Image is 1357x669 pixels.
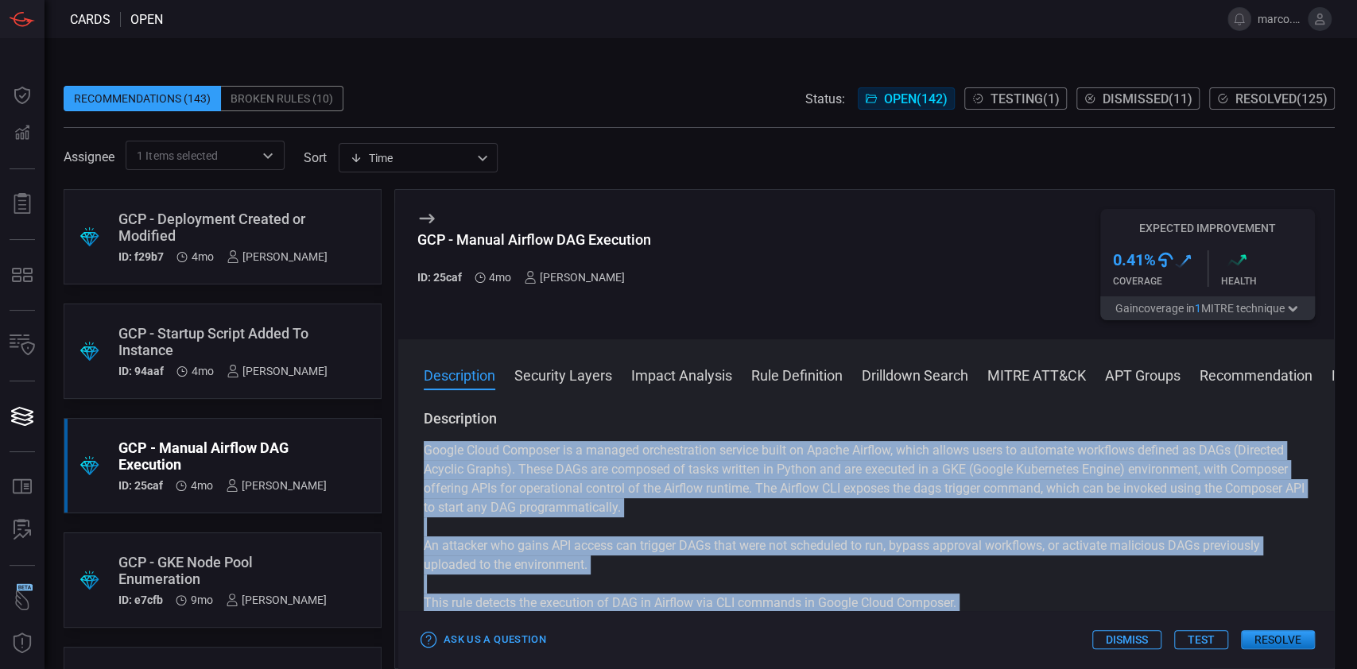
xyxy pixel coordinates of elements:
span: May 27, 2025 5:49 AM [192,365,214,377]
div: Health [1221,276,1316,287]
button: MITRE ATT&CK [987,365,1086,384]
button: Rule Catalog [3,468,41,506]
span: 1 [1195,302,1201,315]
span: Cards [70,12,110,27]
div: [PERSON_NAME] [226,479,327,492]
button: Dashboard [3,76,41,114]
div: GCP - Manual Airflow DAG Execution [417,231,651,248]
div: [PERSON_NAME] [227,250,328,263]
h5: ID: f29b7 [118,250,164,263]
h5: ID: 25caf [417,271,462,284]
div: [PERSON_NAME] [524,271,625,284]
span: Assignee [64,149,114,164]
button: Cards [3,397,41,435]
div: GCP - Deployment Created or Modified [118,211,328,244]
button: Dismiss [1092,630,1161,649]
button: Impact Analysis [631,365,732,384]
button: Gaincoverage in1MITRE technique [1100,296,1315,320]
button: Threat Intelligence [3,625,41,663]
button: Description [424,365,495,384]
button: Open [257,145,279,167]
div: Time [350,150,472,166]
h5: ID: e7cfb [118,594,163,606]
span: Status: [805,91,845,106]
h5: ID: 94aaf [118,365,164,377]
span: May 21, 2025 9:44 AM [191,479,213,492]
span: 1 Items selected [137,148,218,164]
button: Wingman [3,582,41,620]
div: [PERSON_NAME] [226,594,327,606]
div: Broken Rules (10) [221,86,343,111]
span: May 21, 2025 9:44 AM [489,271,511,284]
button: Test [1174,630,1228,649]
button: Testing(1) [964,87,1067,110]
div: Recommendations (143) [64,86,221,111]
button: Resolved(125) [1209,87,1335,110]
span: Testing ( 1 ) [991,91,1060,106]
div: GCP - Manual Airflow DAG Execution [118,439,327,473]
button: APT Groups [1105,365,1181,384]
button: Reports [3,185,41,223]
div: [PERSON_NAME] [227,365,328,377]
div: Coverage [1113,276,1208,287]
p: Google Cloud Composer is a managed orchestration service built on Apache Airflow, which allows us... [424,441,1309,517]
div: GCP - GKE Node Pool Enumeration [118,554,327,587]
button: Dismissed(11) [1076,87,1200,110]
span: Jun 09, 2025 5:41 AM [192,250,214,263]
button: Inventory [3,327,41,365]
button: Rule Definition [751,365,843,384]
label: sort [304,150,327,165]
span: Resolved ( 125 ) [1235,91,1328,106]
button: Security Layers [514,365,612,384]
div: GCP - Startup Script Added To Instance [118,325,328,358]
span: Open ( 142 ) [884,91,948,106]
span: marco.[PERSON_NAME] [1258,13,1301,25]
h5: Expected Improvement [1100,222,1315,234]
span: open [130,12,163,27]
button: Open(142) [858,87,955,110]
button: MITRE - Detection Posture [3,256,41,294]
h5: ID: 25caf [118,479,163,492]
button: Resolve [1241,630,1315,649]
button: Ask Us a Question [417,628,550,652]
button: Detections [3,114,41,153]
button: ALERT ANALYSIS [3,511,41,549]
button: Drilldown Search [862,365,968,384]
span: Dec 25, 2024 6:03 AM [191,594,213,606]
h3: Description [424,409,1309,428]
p: This rule detects the execution of DAG in Airflow via CLI commands in Google Cloud Composer. [424,594,1309,613]
p: An attacker who gains API access can trigger DAGs that were not scheduled to run, bypass approval... [424,536,1309,574]
button: Recommendation [1200,365,1312,384]
span: Dismissed ( 11 ) [1103,91,1192,106]
h3: 0.41 % [1113,250,1156,269]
